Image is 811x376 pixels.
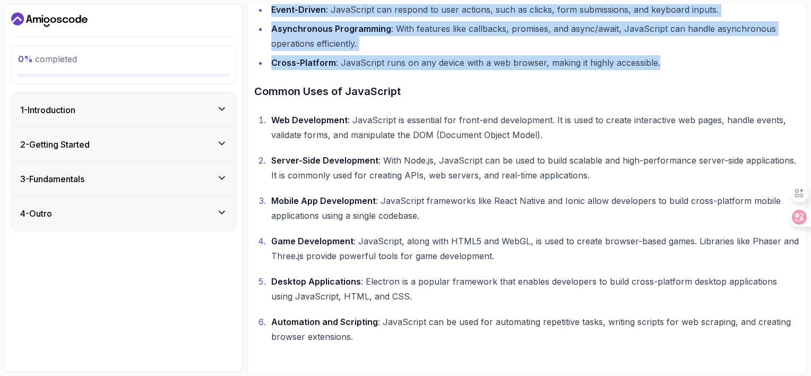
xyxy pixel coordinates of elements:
strong: Asynchronous Programming [271,23,391,34]
strong: Cross-Platform [271,57,336,68]
p: : JavaScript is essential for front-end development. It is used to create interactive web pages, ... [271,113,800,142]
h3: 2 - Getting Started [20,138,90,151]
li: : JavaScript runs on any device with a web browser, making it highly accessible. [268,55,800,70]
strong: Web Development [271,115,348,125]
p: : Electron is a popular framework that enables developers to build cross-platform desktop applica... [271,274,800,304]
strong: Automation and Scripting [271,317,378,327]
strong: Mobile App Development [271,195,376,206]
button: 4-Outro [12,196,236,230]
p: : JavaScript frameworks like React Native and Ionic allow developers to build cross-platform mobi... [271,193,800,223]
span: 0 % [18,54,33,64]
strong: Event-Driven [271,4,326,15]
span: completed [18,54,77,64]
a: Dashboard [11,11,88,28]
h3: Common Uses of JavaScript [254,83,800,100]
button: 1-Introduction [12,93,236,127]
p: : With Node.js, JavaScript can be used to build scalable and high-performance server-side applica... [271,153,800,183]
li: : JavaScript can respond to user actions, such as clicks, form submissions, and keyboard inputs. [268,2,800,17]
h3: 3 - Fundamentals [20,173,84,185]
strong: Game Development [271,236,353,246]
h3: 4 - Outro [20,207,52,220]
strong: Server-Side Development [271,155,378,166]
p: : JavaScript, along with HTML5 and WebGL, is used to create browser-based games. Libraries like P... [271,234,800,263]
h3: 1 - Introduction [20,104,75,116]
button: 3-Fundamentals [12,162,236,196]
li: : With features like callbacks, promises, and async/await, JavaScript can handle asynchronous ope... [268,21,800,51]
strong: Desktop Applications [271,276,361,287]
p: : JavaScript can be used for automating repetitive tasks, writing scripts for web scraping, and c... [271,314,800,344]
button: 2-Getting Started [12,127,236,161]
